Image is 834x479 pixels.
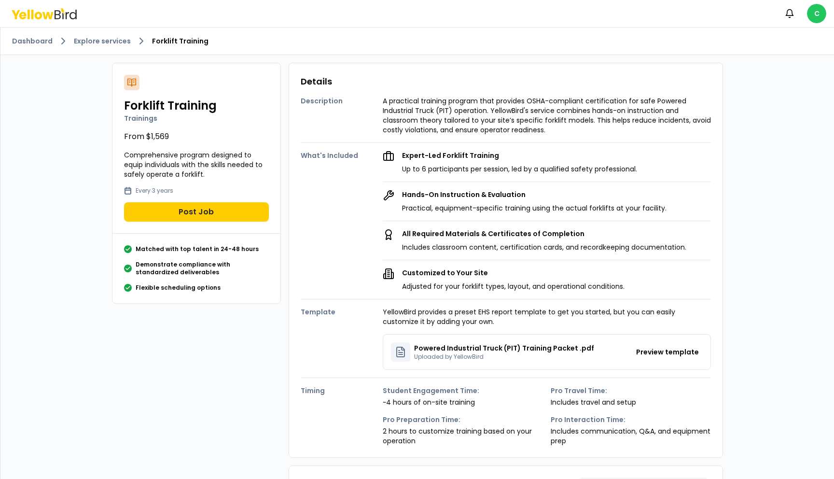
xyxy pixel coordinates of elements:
[402,229,686,239] p: All Required Materials & Certificates of Completion
[807,4,826,23] span: C
[136,245,259,253] p: Matched with top talent in 24-48 hours
[152,36,208,46] span: Forklift Training
[383,96,711,135] p: A practical training program that provides OSHA-compliant certification for safe Powered Industri...
[632,344,703,360] button: Preview template
[402,242,686,252] p: Includes classroom content, certification cards, and recordkeeping documentation.
[402,282,625,291] p: Adjusted for your forklift types, layout, and operational conditions.
[402,164,637,174] p: Up to 6 participants per session, led by a qualified safety professional.
[124,131,269,142] p: From $1,569
[301,96,383,106] h4: Description
[136,187,173,195] p: Every 3 years
[383,307,711,326] p: YellowBird provides a preset EHS report template to get you started, but you can easily customize...
[124,98,269,113] h2: Forklift Training
[402,268,625,278] p: Customized to Your Site
[551,426,711,446] p: Includes communication, Q&A, and equipment prep
[301,386,383,395] h4: Timing
[124,202,269,222] button: Post Job
[402,190,667,199] p: Hands-On Instruction & Evaluation
[124,113,269,123] p: Trainings
[551,397,711,407] p: Includes travel and setup
[301,151,383,160] h4: What's Included
[12,36,53,46] a: Dashboard
[383,415,543,424] strong: Pro Preparation Time:
[12,35,822,47] nav: breadcrumb
[414,343,594,353] p: Powered Industrial Truck (PIT) Training Packet .pdf
[301,307,383,317] h4: Template
[551,415,711,424] strong: Pro Interaction Time:
[402,151,637,160] p: Expert-Led Forklift Training
[383,386,543,395] strong: Student Engagement Time:
[383,426,543,446] p: 2 hours to customize training based on your operation
[414,353,594,361] p: Uploaded by YellowBird
[402,203,667,213] p: Practical, equipment-specific training using the actual forklifts at your facility.
[383,397,543,407] p: ~4 hours of on-site training
[74,36,131,46] a: Explore services
[136,261,269,276] p: Demonstrate compliance with standardized deliverables
[136,284,221,292] p: Flexible scheduling options
[301,75,711,88] h3: Details
[551,386,711,395] strong: Pro Travel Time:
[124,150,269,179] p: Comprehensive program designed to equip individuals with the skills needed to safely operate a fo...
